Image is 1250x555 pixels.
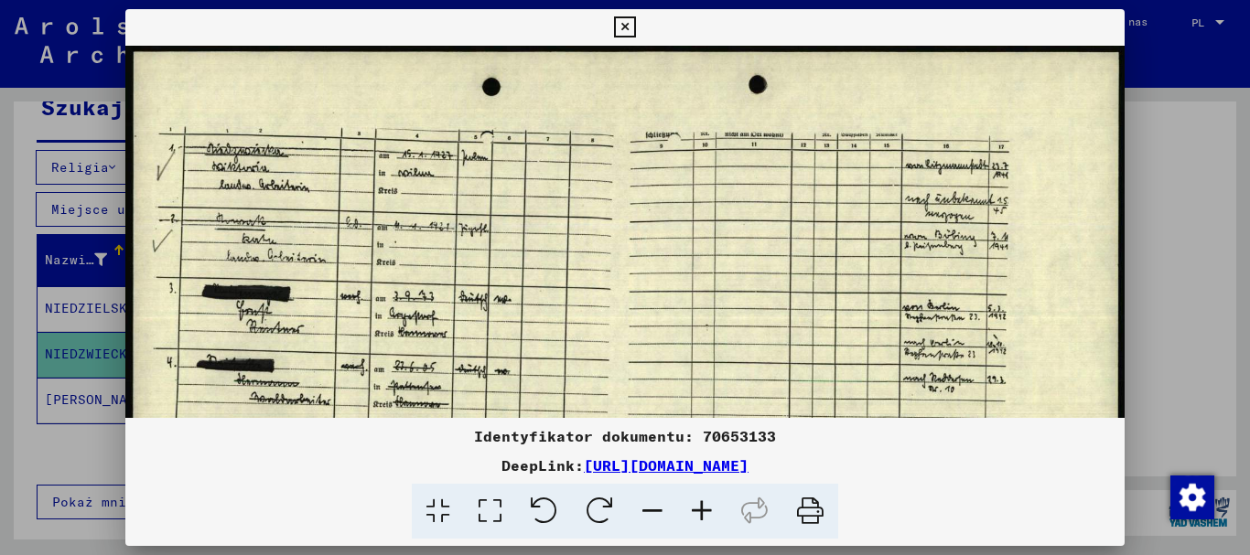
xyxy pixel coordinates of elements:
font: DeepLink: [501,456,584,475]
img: Zmiana zgody [1170,475,1214,519]
div: Zmiana zgody [1169,475,1213,518]
font: Identyfikator dokumentu: 70653133 [474,427,776,445]
a: [URL][DOMAIN_NAME] [584,456,749,475]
